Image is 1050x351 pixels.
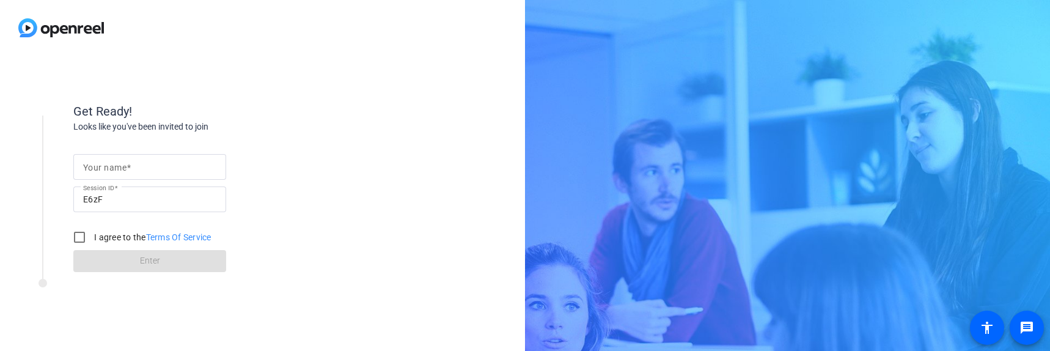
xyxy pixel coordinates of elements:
[1019,320,1034,335] mat-icon: message
[83,184,114,191] mat-label: Session ID
[73,120,318,133] div: Looks like you've been invited to join
[83,163,127,172] mat-label: Your name
[73,102,318,120] div: Get Ready!
[92,231,211,243] label: I agree to the
[146,232,211,242] a: Terms Of Service
[980,320,994,335] mat-icon: accessibility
